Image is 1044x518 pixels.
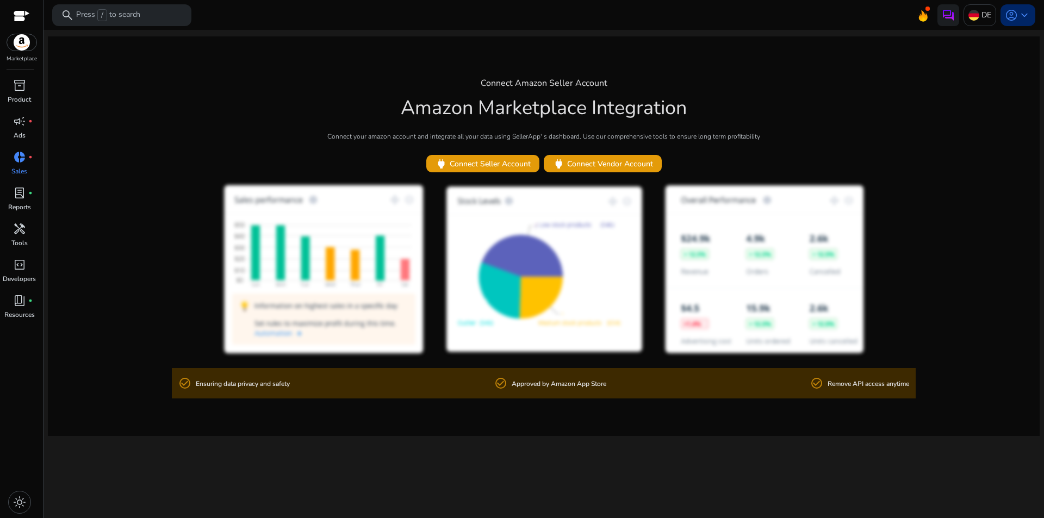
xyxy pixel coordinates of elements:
span: account_circle [1005,9,1018,22]
p: Product [8,95,31,104]
span: fiber_manual_record [28,155,33,159]
p: Press to search [76,9,140,21]
mat-icon: check_circle_outline [810,377,823,390]
p: Approved by Amazon App Store [512,379,606,389]
p: Tools [11,238,28,248]
img: amazon.svg [7,34,36,51]
span: fiber_manual_record [28,119,33,123]
h4: Connect Amazon Seller Account [481,78,607,89]
span: handyman [13,222,26,235]
span: keyboard_arrow_down [1018,9,1031,22]
p: Ensuring data privacy and safety [196,379,290,389]
span: Connect Seller Account [435,158,531,170]
span: light_mode [13,496,26,509]
span: campaign [13,115,26,128]
p: Connect your amazon account and integrate all your data using SellerApp' s dashboard. Use our com... [327,132,760,141]
span: search [61,9,74,22]
span: code_blocks [13,258,26,271]
p: Developers [3,274,36,284]
mat-icon: check_circle_outline [494,377,507,390]
span: lab_profile [13,186,26,199]
span: fiber_manual_record [28,191,33,195]
span: / [97,9,107,21]
p: Reports [8,202,31,212]
mat-icon: check_circle_outline [178,377,191,390]
span: Connect Vendor Account [552,158,653,170]
p: Remove API access anytime [828,379,909,389]
span: power [552,158,565,170]
button: powerConnect Seller Account [426,155,539,172]
button: powerConnect Vendor Account [544,155,662,172]
p: Marketplace [7,55,37,63]
img: de.svg [968,10,979,21]
h1: Amazon Marketplace Integration [401,96,687,120]
p: DE [981,5,991,24]
span: fiber_manual_record [28,298,33,303]
p: Sales [11,166,27,176]
span: power [435,158,448,170]
span: inventory_2 [13,79,26,92]
span: donut_small [13,151,26,164]
p: Ads [14,130,26,140]
span: book_4 [13,294,26,307]
p: Resources [4,310,35,320]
